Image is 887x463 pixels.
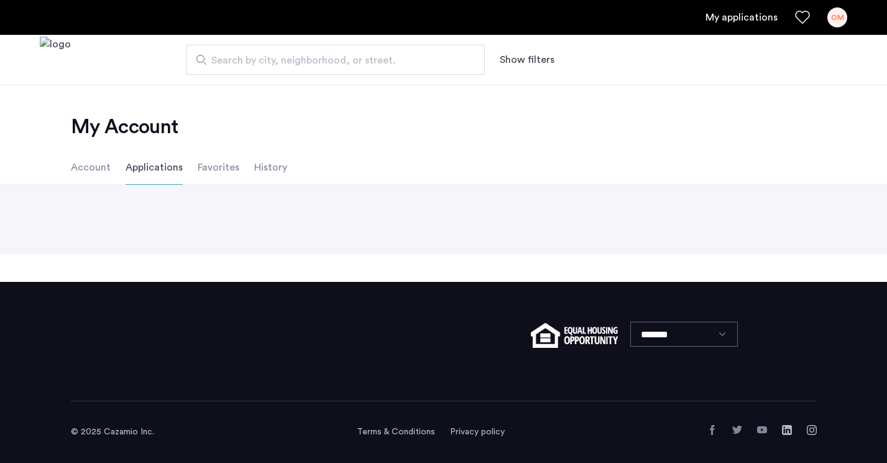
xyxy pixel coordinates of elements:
[211,53,450,68] span: Search by city, neighborhood, or street.
[71,428,154,436] span: © 2025 Cazamio Inc.
[531,323,617,348] img: equal-housing.png
[357,426,435,438] a: Terms and conditions
[450,426,505,438] a: Privacy policy
[126,150,183,185] li: Applications
[630,322,738,347] select: Language select
[782,425,792,435] a: LinkedIn
[835,413,875,451] iframe: chat widget
[732,425,742,435] a: Twitter
[40,37,71,83] img: logo
[757,425,767,435] a: YouTube
[254,150,287,185] li: History
[705,10,778,25] a: My application
[186,45,485,75] input: Apartment Search
[71,115,817,139] h2: My Account
[198,150,239,185] li: Favorites
[807,425,817,435] a: Instagram
[795,10,810,25] a: Favorites
[500,52,554,67] button: Show or hide filters
[827,7,847,27] div: OM
[707,425,717,435] a: Facebook
[71,150,111,185] li: Account
[40,37,71,83] a: Cazamio logo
